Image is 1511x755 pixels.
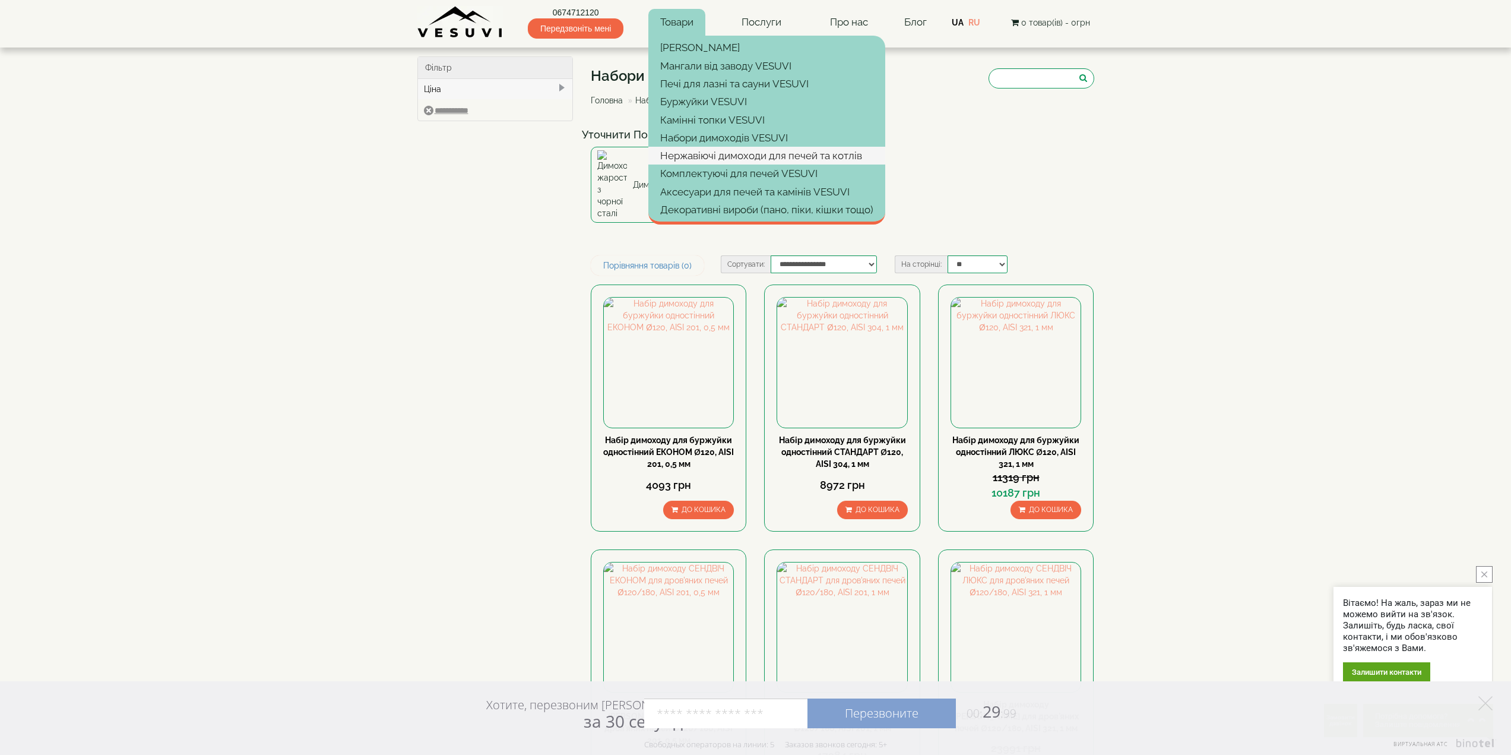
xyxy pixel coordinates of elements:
div: 10187 грн [951,485,1081,501]
div: Хотите, перезвоним [PERSON_NAME] [486,697,690,731]
span: До кошика [856,506,899,514]
span: Виртуальная АТС [1393,740,1448,748]
div: 8972 грн [777,478,907,493]
div: 11319 грн [951,470,1081,485]
span: за 30 секунд? [584,710,690,732]
img: Набір димоходу СЕНДВІЧ СТАНДАРТ для дров'яних печей Ø120/180, AISI 201, 1 мм [777,563,907,692]
img: Набір димоходу для буржуйки одностінний СТАНДАРТ Ø120, AISI 304, 1 мм [777,298,907,427]
a: 0674712120 [528,7,623,18]
h1: Набори димоходів VESUVI [591,68,775,84]
a: Набір димоходу для буржуйки одностінний ЕКОНОМ Ø120, AISI 201, 0,5 мм [603,435,734,469]
span: До кошика [682,506,726,514]
div: Вітаємо! На жаль, зараз ми не можемо вийти на зв'язок. Залишіть, будь ласка, свої контакти, і ми ... [1343,598,1483,654]
a: Аксесуари для печей та камінів VESUVI [648,183,885,201]
a: Набір димоходу для буржуйки одностінний СТАНДАРТ Ø120, AISI 304, 1 мм [779,435,906,469]
button: До кошика [663,501,734,519]
button: close button [1476,566,1493,583]
a: Декоративні вироби (пано, піки, кішки тощо) [648,201,885,219]
h4: Уточнити Пошук [582,129,1103,141]
a: Буржуйки VESUVI [648,93,885,110]
span: До кошика [1029,506,1073,514]
a: Виртуальная АТС [1386,739,1496,755]
img: Димоходи жаростійкі з чорної сталі [597,150,627,219]
a: Набори димоходів VESUVI [648,129,885,147]
img: Набір димоходу для буржуйки одностінний ЛЮКС Ø120, AISI 321, 1 мм [951,298,1081,427]
a: Порівняння товарів (0) [591,255,704,276]
a: Товари [648,9,705,36]
span: 29 [956,700,1016,722]
label: Сортувати: [721,255,771,273]
a: Мангали від заводу VESUVI [648,57,885,75]
button: До кошика [837,501,908,519]
span: 00: [967,706,983,721]
div: Залишити контакти [1343,662,1430,682]
a: Головна [591,96,623,105]
a: Нержавіючі димоходи для печей та котлів [648,147,885,165]
img: Набір димоходу СЕНДВІЧ ЛЮКС для дров'яних печей Ø120/180, AISI 321, 1 мм [951,563,1081,692]
a: Про нас [818,9,880,36]
div: 4093 грн [603,478,734,493]
a: Печі для лазні та сауни VESUVI [648,75,885,93]
img: Набір димоходу для буржуйки одностінний ЕКОНОМ Ø120, AISI 201, 0,5 мм [604,298,733,427]
div: Ціна [418,79,573,99]
span: Передзвоніть мені [528,18,623,39]
span: 0 товар(ів) - 0грн [1021,18,1090,27]
span: :99 [1000,706,1016,721]
div: Свободных операторов на линии: 5 Заказов звонков сегодня: 5+ [644,740,887,749]
img: Набір димоходу СЕНДВІЧ ЕКОНОМ для дров'яних печей Ø120/180, AISI 201, 0,5 мм [604,563,733,692]
a: Димоходи жаростійкі з чорної сталі Димоходи жаростійкі з чорної сталі [591,147,834,223]
a: Комплектуючі для печей VESUVI [648,165,885,182]
a: [PERSON_NAME] [648,39,885,56]
a: Камінні топки VESUVI [648,111,885,129]
button: 0 товар(ів) - 0грн [1008,16,1094,29]
li: Набори димоходів VESUVI [625,94,742,106]
label: На сторінці: [895,255,948,273]
button: До кошика [1010,501,1081,519]
a: Блог [904,16,927,28]
img: Завод VESUVI [417,6,503,39]
a: RU [968,18,980,27]
a: Послуги [730,9,793,36]
a: Перезвоните [807,699,956,728]
a: UA [952,18,964,27]
a: Набір димоходу для буржуйки одностінний ЛЮКС Ø120, AISI 321, 1 мм [952,435,1079,469]
div: Фільтр [418,57,573,79]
